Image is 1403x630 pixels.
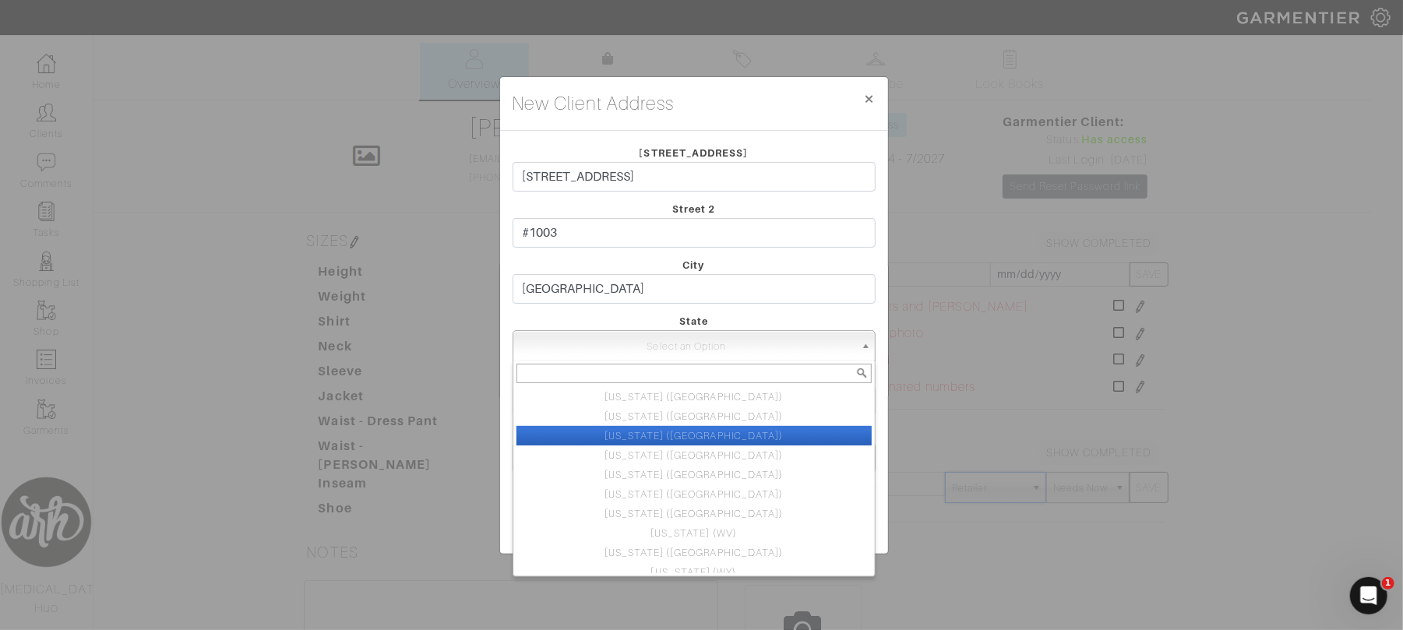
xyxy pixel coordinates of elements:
span: City [682,259,704,271]
span: 1 [1382,577,1394,590]
iframe: Intercom live chat [1350,577,1387,614]
span: × [864,88,876,109]
li: [US_STATE] ([GEOGRAPHIC_DATA]) [516,445,872,465]
span: Street 2 [672,203,715,215]
span: Select an Option [520,331,855,362]
li: [US_STATE] ([GEOGRAPHIC_DATA]) [516,465,872,484]
span: State [679,315,708,327]
h4: New Client Address [513,90,675,118]
li: [US_STATE] ([GEOGRAPHIC_DATA]) [516,543,872,562]
li: [US_STATE] ([GEOGRAPHIC_DATA]) [516,387,872,407]
li: [US_STATE] ([GEOGRAPHIC_DATA]) [516,426,872,445]
li: [US_STATE] ([GEOGRAPHIC_DATA]) [516,484,872,504]
span: [STREET_ADDRESS] [640,147,749,159]
li: [US_STATE] ([GEOGRAPHIC_DATA]) [516,407,872,426]
li: [US_STATE] (WY) [516,562,872,582]
li: [US_STATE] ([GEOGRAPHIC_DATA]) [516,504,872,523]
li: [US_STATE] (WV) [516,523,872,543]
